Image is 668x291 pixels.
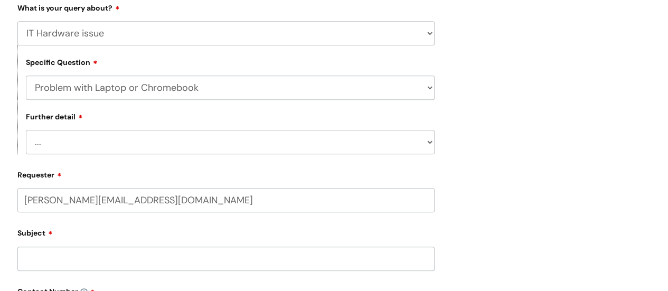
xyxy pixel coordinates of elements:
label: Requester [17,167,435,180]
input: Email [17,188,435,212]
label: Specific Question [26,57,98,67]
label: Further detail [26,111,83,121]
label: Subject [17,225,435,238]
